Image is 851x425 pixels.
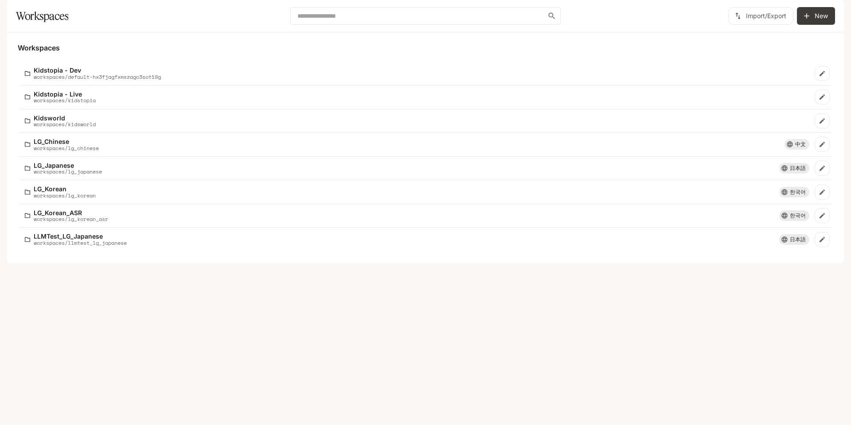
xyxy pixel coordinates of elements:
[815,137,830,152] a: Edit workspace
[21,158,813,178] a: LG_Japaneseworkspaces/lg_japaneseExperimental feature
[786,236,809,243] span: 日本語
[815,66,830,81] a: Edit workspace
[815,232,830,247] a: Edit workspace
[815,89,830,104] a: Edit workspace
[21,135,813,155] a: LG_Chineseworkspaces/lg_chineseExperimental feature
[21,182,813,202] a: LG_Koreanworkspaces/lg_koreanExperimental feature
[34,97,96,103] p: workspaces/kidstopia
[779,234,809,245] div: Experimental feature
[34,185,96,192] p: LG_Korean
[34,193,96,198] p: workspaces/lg_korean
[815,185,830,200] a: Edit workspace
[786,164,809,172] span: 日本語
[21,206,813,226] a: LG_Korean_ASRworkspaces/lg_korean_asrExperimental feature
[786,212,809,220] span: 한국어
[16,7,68,25] h1: Workspaces
[34,216,108,222] p: workspaces/lg_korean_asr
[34,91,96,97] p: Kidstopia - Live
[34,145,99,151] p: workspaces/lg_chinese
[786,188,809,196] span: 한국어
[779,210,809,221] div: Experimental feature
[34,240,127,246] p: workspaces/llmtest_lg_japanese
[792,140,809,148] span: 中文
[815,113,830,128] a: Edit workspace
[785,139,809,150] div: Experimental feature
[34,209,108,216] p: LG_Korean_ASR
[34,233,127,240] p: LLMTest_LG_Japanese
[34,67,161,73] p: Kidstopia - Dev
[34,121,96,127] p: workspaces/kidsworld
[34,162,102,169] p: LG_Japanese
[797,7,835,25] button: Create workspace
[779,163,809,174] div: Experimental feature
[21,111,813,131] a: Kidsworldworkspaces/kidsworld
[18,43,833,53] h5: Workspaces
[728,7,793,25] button: Import/Export
[34,138,99,145] p: LG_Chinese
[815,161,830,176] a: Edit workspace
[21,229,813,249] a: LLMTest_LG_Japaneseworkspaces/llmtest_lg_japaneseExperimental feature
[34,115,96,121] p: Kidsworld
[34,74,161,80] p: workspaces/default-hx3fjagfxmszagc3sot10g
[779,187,809,197] div: Experimental feature
[34,169,102,174] p: workspaces/lg_japanese
[21,63,813,83] a: Kidstopia - Devworkspaces/default-hx3fjagfxmszagc3sot10g
[21,87,813,107] a: Kidstopia - Liveworkspaces/kidstopia
[815,208,830,223] a: Edit workspace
